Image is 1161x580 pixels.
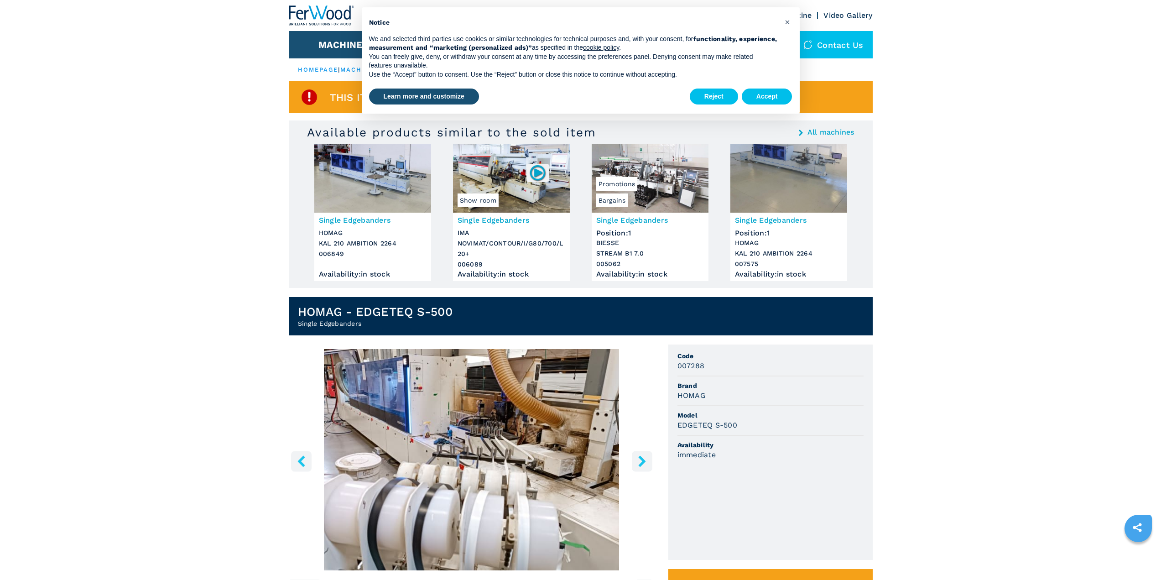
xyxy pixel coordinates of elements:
div: Contact us [794,31,873,58]
a: Single Edgebanders HOMAG KAL 210 AMBITION 2264Single EdgebandersHOMAGKAL 210 AMBITION 2264006849A... [314,144,431,281]
h3: Available products similar to the sold item [307,125,596,140]
h3: IMA NOVIMAT/CONTOUR/I/G80/700/L20+ 006089 [458,228,565,270]
h2: Single Edgebanders [298,319,453,328]
h3: 007288 [677,361,705,371]
img: Single Edgebanders BIESSE STREAM B1 7.0 [592,144,708,213]
img: 006089 [529,164,547,182]
img: Contact us [803,40,812,49]
div: Position : 1 [596,226,704,235]
span: Model [677,411,864,420]
img: Single Edgebanders HOMAG EDGETEQ S-500 [289,349,655,570]
button: left-button [291,451,312,471]
img: Single Edgebanders HOMAG KAL 210 AMBITION 2264 [730,144,847,213]
h3: EDGETEQ S-500 [677,420,737,430]
h3: HOMAG KAL 210 AMBITION 2264 006849 [319,228,427,259]
h3: HOMAG KAL 210 AMBITION 2264 007575 [735,238,843,269]
h3: HOMAG [677,390,706,401]
strong: functionality, experience, measurement and “marketing (personalized ads)” [369,35,777,52]
span: × [785,16,790,27]
img: Single Edgebanders IMA NOVIMAT/CONTOUR/I/G80/700/L20+ [453,144,570,213]
h2: Notice [369,18,778,27]
button: right-button [632,451,652,471]
h3: immediate [677,449,716,460]
button: Learn more and customize [369,89,479,105]
h1: HOMAG - EDGETEQ S-500 [298,304,453,319]
h3: Single Edgebanders [458,215,565,225]
span: | [338,66,340,73]
p: Use the “Accept” button to consent. Use the “Reject” button or close this notice to continue with... [369,70,778,79]
img: SoldProduct [300,88,318,106]
span: Availability [677,440,864,449]
p: You can freely give, deny, or withdraw your consent at any time by accessing the preferences pane... [369,52,778,70]
a: sharethis [1126,516,1149,539]
a: cookie policy [583,44,619,51]
button: Accept [742,89,792,105]
h3: Single Edgebanders [735,215,843,225]
div: Position : 1 [735,226,843,235]
div: Availability : in stock [319,272,427,277]
div: Go to Slide 1 [289,349,655,570]
span: Show room [458,193,499,207]
p: We and selected third parties use cookies or similar technologies for technical purposes and, wit... [369,35,778,52]
span: Bargains [596,193,628,207]
button: Close this notice [781,15,795,29]
span: Brand [677,381,864,390]
h3: Single Edgebanders [596,215,704,225]
a: HOMEPAGE [298,66,338,73]
img: Single Edgebanders HOMAG KAL 210 AMBITION 2264 [314,144,431,213]
iframe: Chat [1122,539,1154,573]
span: Code [677,351,864,361]
a: Single Edgebanders IMA NOVIMAT/CONTOUR/I/G80/700/L20+Show room006089Single EdgebandersIMANOVIMAT/... [453,144,570,281]
h3: Single Edgebanders [319,215,427,225]
h3: BIESSE STREAM B1 7.0 005062 [596,238,704,269]
a: Single Edgebanders BIESSE STREAM B1 7.0BargainsPromotionsSingle EdgebandersPosition:1BIESSESTREAM... [592,144,708,281]
button: Reject [690,89,738,105]
img: Ferwood [289,5,354,26]
a: Video Gallery [823,11,872,20]
div: Availability : in stock [458,272,565,277]
button: Machines [318,39,369,50]
a: Single Edgebanders HOMAG KAL 210 AMBITION 2264Single EdgebandersPosition:1HOMAGKAL 210 AMBITION 2... [730,144,847,281]
span: Promotions [596,177,638,191]
a: All machines [807,129,854,136]
div: Availability : in stock [735,272,843,277]
a: machines [340,66,380,73]
span: This item is already sold [330,92,474,103]
div: Availability : in stock [596,272,704,277]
